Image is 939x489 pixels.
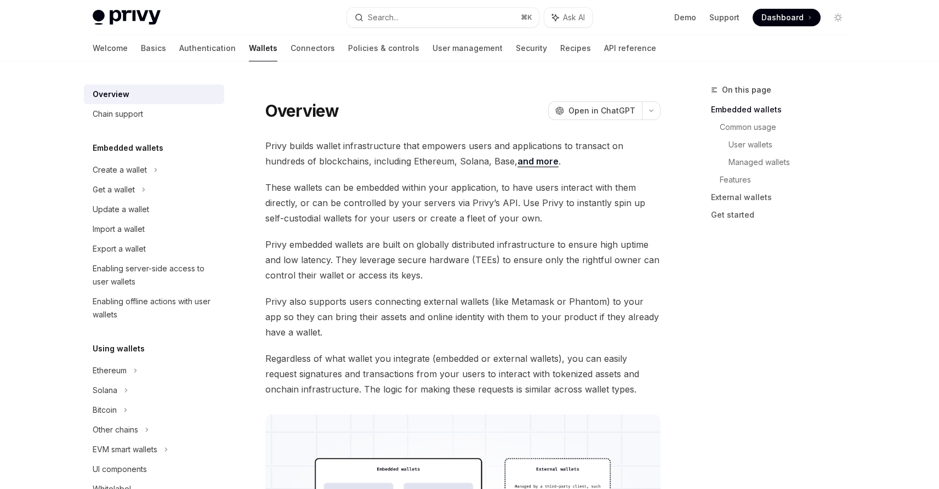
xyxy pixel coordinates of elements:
a: Embedded wallets [711,101,856,118]
a: Basics [141,35,166,61]
a: Common usage [720,118,856,136]
a: Recipes [560,35,591,61]
a: UI components [84,459,224,479]
span: Privy also supports users connecting external wallets (like Metamask or Phantom) to your app so t... [265,294,661,340]
a: Import a wallet [84,219,224,239]
h5: Embedded wallets [93,141,163,155]
div: Other chains [93,423,138,436]
span: Privy embedded wallets are built on globally distributed infrastructure to ensure high uptime and... [265,237,661,283]
a: Update a wallet [84,200,224,219]
img: light logo [93,10,161,25]
a: and more [517,156,559,167]
a: Enabling offline actions with user wallets [84,292,224,325]
div: Create a wallet [93,163,147,177]
div: Export a wallet [93,242,146,255]
button: Search...⌘K [347,8,539,27]
span: ⌘ K [521,13,532,22]
div: Import a wallet [93,223,145,236]
a: Wallets [249,35,277,61]
div: Enabling server-side access to user wallets [93,262,218,288]
a: Support [709,12,739,23]
a: Demo [674,12,696,23]
div: Ethereum [93,364,127,377]
a: Enabling server-side access to user wallets [84,259,224,292]
span: These wallets can be embedded within your application, to have users interact with them directly,... [265,180,661,226]
a: Dashboard [753,9,821,26]
a: Policies & controls [348,35,419,61]
span: Privy builds wallet infrastructure that empowers users and applications to transact on hundreds o... [265,138,661,169]
a: Features [720,171,856,189]
a: Authentication [179,35,236,61]
a: Get started [711,206,856,224]
a: Security [516,35,547,61]
button: Ask AI [544,8,593,27]
div: Bitcoin [93,403,117,417]
div: Solana [93,384,117,397]
div: Enabling offline actions with user wallets [93,295,218,321]
a: Managed wallets [729,153,856,171]
a: API reference [604,35,656,61]
a: Connectors [291,35,335,61]
a: Chain support [84,104,224,124]
a: Welcome [93,35,128,61]
div: UI components [93,463,147,476]
a: Overview [84,84,224,104]
div: EVM smart wallets [93,443,157,456]
div: Overview [93,88,129,101]
span: Dashboard [761,12,804,23]
div: Chain support [93,107,143,121]
span: Open in ChatGPT [568,105,635,116]
a: Export a wallet [84,239,224,259]
a: User management [432,35,503,61]
h5: Using wallets [93,342,145,355]
h1: Overview [265,101,339,121]
span: Regardless of what wallet you integrate (embedded or external wallets), you can easily request si... [265,351,661,397]
div: Get a wallet [93,183,135,196]
div: Search... [368,11,399,24]
button: Open in ChatGPT [548,101,642,120]
button: Toggle dark mode [829,9,847,26]
a: User wallets [729,136,856,153]
span: Ask AI [563,12,585,23]
a: External wallets [711,189,856,206]
span: On this page [722,83,771,96]
div: Update a wallet [93,203,149,216]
